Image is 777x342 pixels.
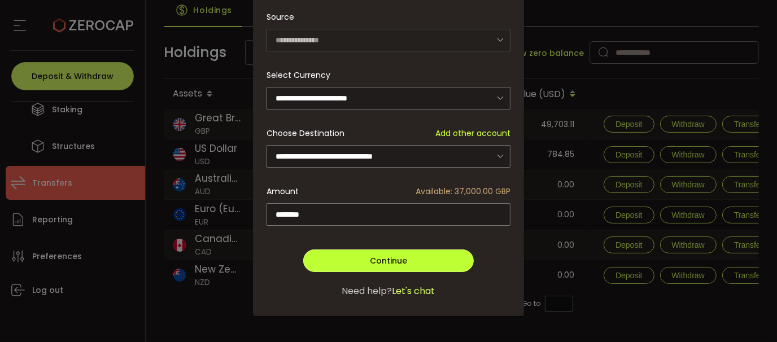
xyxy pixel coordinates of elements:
[416,186,510,198] span: Available: 37,000.00 GBP
[267,186,299,198] span: Amount
[303,249,474,272] button: Continue
[392,284,435,298] span: Let's chat
[435,128,510,139] span: Add other account
[267,128,344,139] span: Choose Destination
[342,284,392,298] span: Need help?
[267,69,337,81] label: Select Currency
[267,6,294,28] span: Source
[370,255,407,266] span: Continue
[721,288,777,342] iframe: Chat Widget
